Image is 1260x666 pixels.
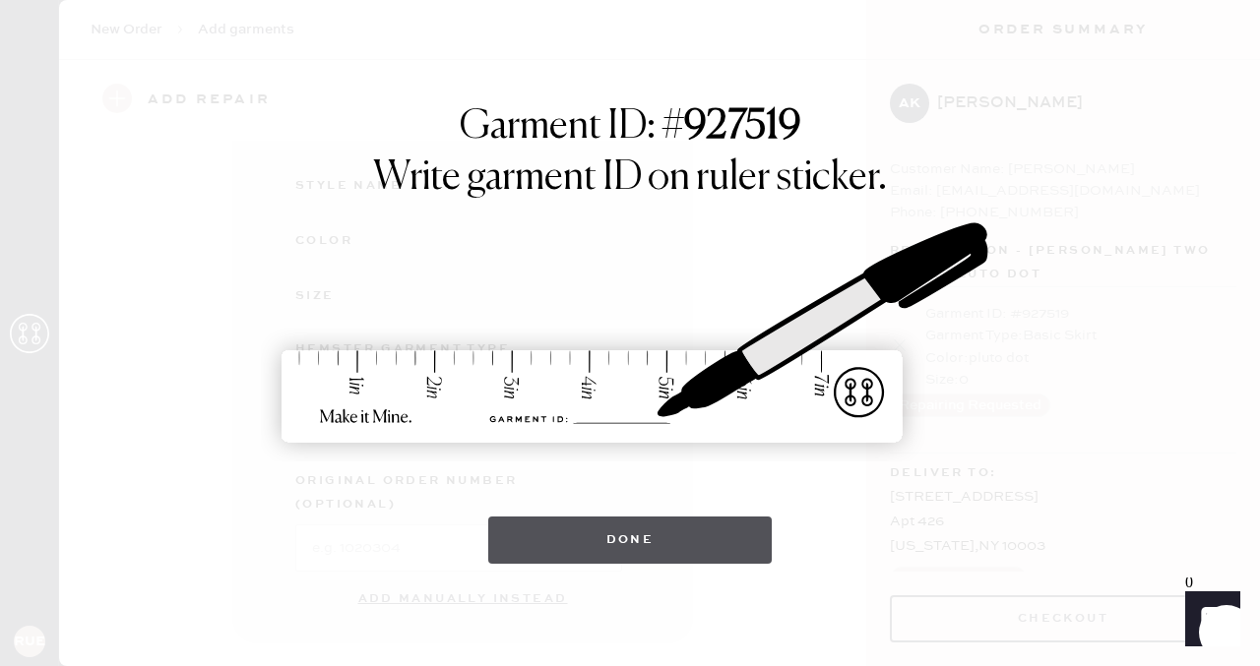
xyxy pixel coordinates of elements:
img: ruler-sticker-sharpie.svg [261,172,999,497]
h1: Write garment ID on ruler sticker. [373,154,887,202]
h1: Garment ID: # [460,103,801,154]
button: Done [488,516,773,564]
strong: 927519 [684,107,801,147]
iframe: Front Chat [1166,577,1251,662]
